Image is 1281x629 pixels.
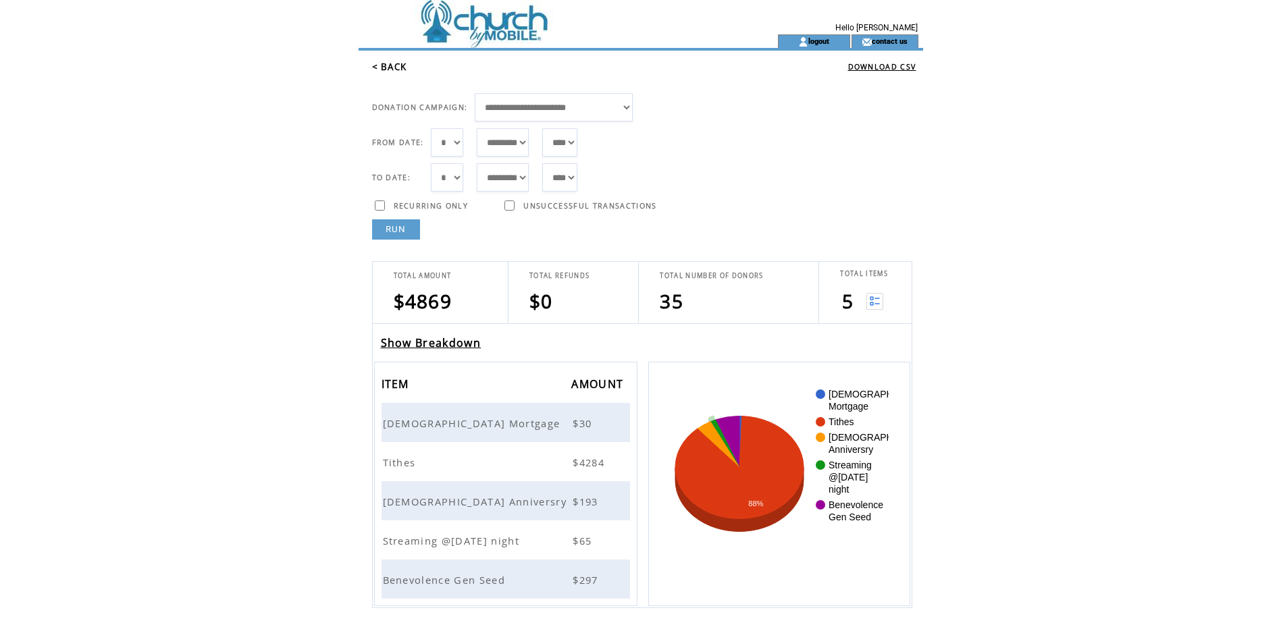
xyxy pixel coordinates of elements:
[372,219,420,240] a: RUN
[829,401,868,412] text: Mortgage
[523,201,656,211] span: UNSUCCESSFUL TRANSACTIONS
[529,288,553,314] span: $0
[829,460,872,470] text: Streaming
[829,432,935,443] text: [DEMOGRAPHIC_DATA]
[835,23,918,32] span: Hello [PERSON_NAME]
[394,271,452,280] span: TOTAL AMOUNT
[660,271,763,280] span: TOTAL NUMBER OF DONORS
[394,288,452,314] span: $4869
[573,495,601,508] span: $193
[848,62,916,72] a: DOWNLOAD CSV
[829,512,871,522] text: Gen Seed
[749,499,764,508] text: 88%
[382,373,413,398] span: ITEM
[829,499,883,510] text: Benevolence
[383,416,564,428] a: [DEMOGRAPHIC_DATA] Mortgage
[383,533,523,545] a: Streaming @[DATE] night
[372,173,411,182] span: TO DATE:
[829,472,868,483] text: @[DATE]
[372,103,468,112] span: DONATION CAMPAIGN:
[573,456,608,469] span: $4284
[383,494,571,506] a: [DEMOGRAPHIC_DATA] Anniversry
[372,61,407,73] a: < BACK
[383,572,509,584] a: Benevolence Gen Seed
[808,36,829,45] a: logout
[829,389,935,400] text: [DEMOGRAPHIC_DATA]
[866,293,883,310] img: View list
[394,201,469,211] span: RECURRING ONLY
[529,271,590,280] span: TOTAL REFUNDS
[571,379,627,387] a: AMOUNT
[573,573,601,586] span: $297
[383,456,419,469] span: Tithes
[382,379,413,387] a: ITEM
[573,416,595,430] span: $30
[381,335,481,350] a: Show Breakdown
[829,484,849,495] text: night
[798,36,808,47] img: account_icon.gif
[842,288,854,314] span: 5
[573,534,595,547] span: $65
[383,495,571,508] span: [DEMOGRAPHIC_DATA] Anniversry
[383,573,509,586] span: Benevolence Gen Seed
[840,269,888,278] span: TOTAL ITEMS
[872,36,908,45] a: contact us
[660,288,683,314] span: 35
[862,36,872,47] img: contact_us_icon.gif
[669,383,889,585] svg: A chart.
[571,373,627,398] span: AMOUNT
[383,534,523,547] span: Streaming @[DATE] night
[829,444,873,455] text: Anniversry
[383,416,564,430] span: [DEMOGRAPHIC_DATA] Mortgage
[829,416,854,427] text: Tithes
[383,455,419,467] a: Tithes
[372,138,424,147] span: FROM DATE:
